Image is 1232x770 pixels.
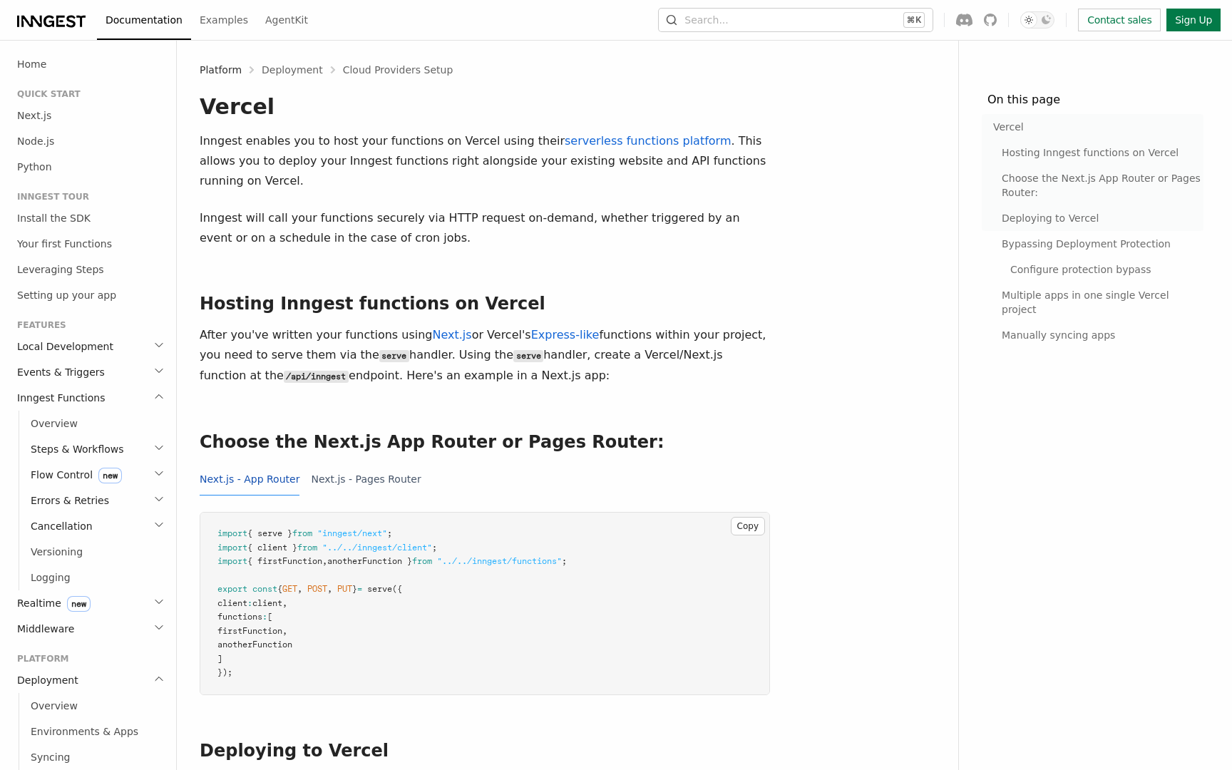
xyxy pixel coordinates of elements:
span: { firstFunction [247,556,322,566]
span: import [217,543,247,553]
span: PUT [337,584,352,594]
a: Bypassing Deployment Protection [996,231,1203,257]
p: Inngest enables you to host your functions on Vercel using their . This allows you to deploy your... [200,131,770,191]
span: GET [282,584,297,594]
button: Next.js - Pages Router [311,463,421,496]
a: Overview [25,411,168,436]
span: import [217,528,247,538]
a: Hosting Inngest functions on Vercel [200,294,545,314]
span: Bypassing Deployment Protection [1002,237,1171,251]
span: Home [17,57,46,71]
span: Quick start [11,88,81,100]
span: AgentKit [265,14,308,26]
a: Vercel [987,114,1203,140]
span: , [327,584,332,594]
span: Environments & Apps [31,726,138,737]
span: Deploying to Vercel [1002,211,1099,225]
span: , [297,584,302,594]
span: Your first Functions [17,238,112,250]
code: serve [379,350,409,362]
span: client [217,598,247,608]
button: Deployment [11,667,168,693]
a: Choose the Next.js App Router or Pages Router: [200,432,664,452]
a: Setting up your app [11,282,168,308]
span: Events & Triggers [11,365,105,379]
span: Steps & Workflows [25,442,124,456]
span: Documentation [106,14,183,26]
span: Python [17,161,52,173]
span: , [282,598,287,608]
a: Contact sales [1078,9,1161,31]
a: Deployment [262,63,323,77]
span: from [297,543,317,553]
span: : [247,598,252,608]
a: Python [11,154,168,180]
a: Examples [191,4,257,38]
button: Errors & Retries [25,488,168,513]
span: functions [217,612,262,622]
a: Environments & Apps [25,719,168,744]
a: Hosting Inngest functions on Vercel [996,140,1203,165]
a: Logging [25,565,168,590]
code: serve [513,350,543,362]
span: : [262,612,267,622]
span: Inngest Functions [11,391,105,405]
a: Configure protection bypass [1005,257,1203,282]
span: Realtime [11,596,91,610]
button: Next.js - App Router [200,463,299,496]
span: anotherFunction } [327,556,412,566]
span: Leveraging Steps [17,264,104,275]
span: Platform [200,63,242,77]
span: ; [562,556,567,566]
button: Copy [731,517,765,535]
kbd: ⌘K [904,13,924,27]
div: Inngest Functions [11,411,168,590]
p: After you've written your functions using or Vercel's functions within your project, you need to ... [200,325,770,386]
span: Syncing [31,751,70,763]
a: Express-like [531,328,600,342]
h4: On this page [987,91,1203,114]
span: new [98,468,122,483]
span: anotherFunction [217,640,292,650]
span: Setting up your app [17,289,116,301]
span: import [217,556,247,566]
h1: Vercel [200,94,770,120]
span: firstFunction [217,626,282,636]
span: serve [367,584,392,594]
button: Search...⌘K [659,9,933,31]
span: Cancellation [25,519,93,533]
span: Features [11,319,66,331]
span: export [217,584,247,594]
a: Install the SDK [11,205,168,231]
span: Node.js [17,135,54,147]
span: Examples [200,14,248,26]
a: Your first Functions [11,231,168,257]
span: from [412,556,432,566]
a: Cloud Providers Setup [343,63,453,77]
span: Next.js [17,110,51,121]
span: "inngest/next" [317,528,387,538]
a: AgentKit [257,4,317,38]
span: { [277,584,282,594]
button: Local Development [11,334,168,359]
a: Overview [25,693,168,719]
span: Local Development [11,339,113,354]
span: , [282,626,287,636]
span: ; [432,543,437,553]
span: Manually syncing apps [1002,328,1115,342]
span: from [292,528,312,538]
span: Errors & Retries [25,493,109,508]
a: Versioning [25,539,168,565]
span: client [252,598,282,608]
span: Overview [31,418,78,429]
span: }); [217,667,232,677]
button: Cancellation [25,513,168,539]
span: ] [217,654,222,664]
button: Events & Triggers [11,359,168,385]
span: Versioning [31,546,83,558]
a: Manually syncing apps [996,322,1203,348]
span: Logging [31,572,71,583]
a: Next.js [11,103,168,128]
span: Choose the Next.js App Router or Pages Router: [1002,171,1203,200]
span: Hosting Inngest functions on Vercel [1002,145,1179,160]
